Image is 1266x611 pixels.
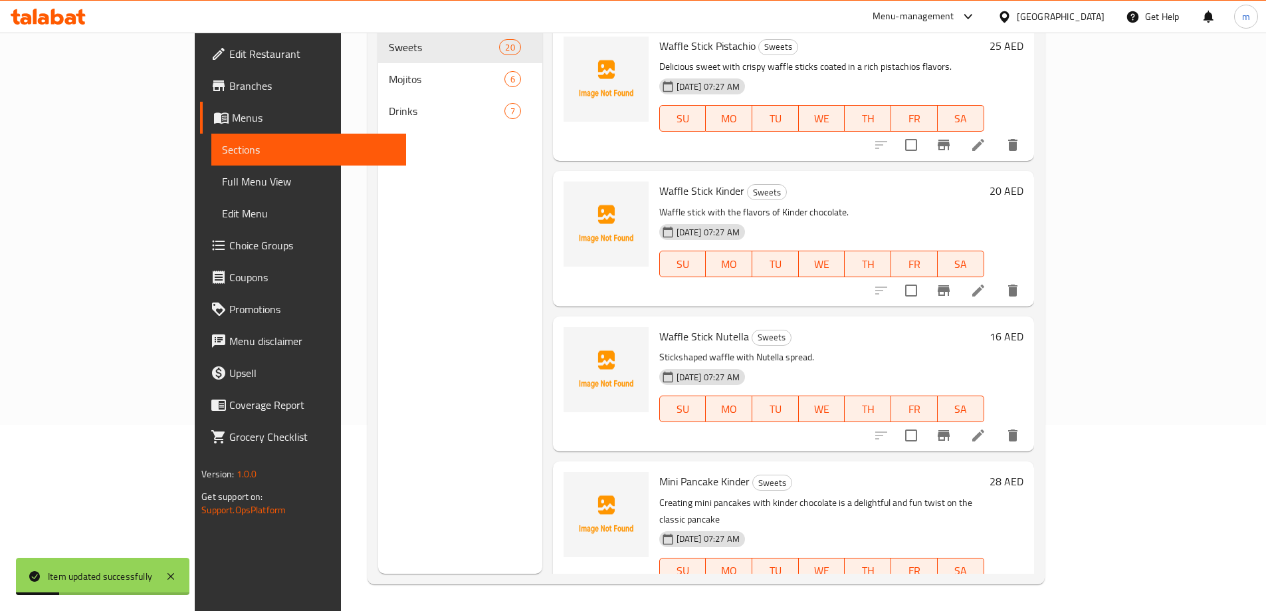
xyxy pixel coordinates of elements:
[659,558,706,584] button: SU
[378,26,542,132] nav: Menu sections
[752,251,799,277] button: TU
[237,465,257,483] span: 1.0.0
[804,109,840,128] span: WE
[891,396,938,422] button: FR
[659,495,984,528] p: Creating mini pancakes with kinder chocolate is a delightful and fun twist on the classic pancake
[229,78,395,94] span: Branches
[201,501,286,519] a: Support.OpsPlatform
[706,396,752,422] button: MO
[752,558,799,584] button: TU
[564,182,649,267] img: Waffle Stick Kinder
[665,109,701,128] span: SU
[897,561,932,580] span: FR
[752,330,791,345] span: Sweets
[997,129,1029,161] button: delete
[711,255,747,274] span: MO
[804,255,840,274] span: WE
[938,105,984,132] button: SA
[229,237,395,253] span: Choice Groups
[799,105,845,132] button: WE
[891,105,938,132] button: FR
[504,71,521,87] div: items
[229,46,395,62] span: Edit Restaurant
[389,71,504,87] div: Mojitos
[897,131,925,159] span: Select to update
[229,333,395,349] span: Menu disclaimer
[891,558,938,584] button: FR
[850,255,886,274] span: TH
[747,184,787,200] div: Sweets
[222,142,395,158] span: Sections
[752,330,791,346] div: Sweets
[1017,9,1105,24] div: [GEOGRAPHIC_DATA]
[938,396,984,422] button: SA
[897,109,932,128] span: FR
[706,558,752,584] button: MO
[505,73,520,86] span: 6
[845,105,891,132] button: TH
[564,472,649,557] img: Mini Pancake Kinder
[943,400,979,419] span: SA
[200,357,406,389] a: Upsell
[665,400,701,419] span: SU
[211,166,406,197] a: Full Menu View
[845,558,891,584] button: TH
[659,251,706,277] button: SU
[564,37,649,122] img: Waffle Stick Pistachio
[665,255,701,274] span: SU
[200,421,406,453] a: Grocery Checklist
[222,174,395,189] span: Full Menu View
[758,39,798,55] div: Sweets
[799,251,845,277] button: WE
[990,37,1023,55] h6: 25 AED
[500,41,520,54] span: 20
[759,39,797,55] span: Sweets
[378,95,542,127] div: Drinks7
[897,400,932,419] span: FR
[845,251,891,277] button: TH
[799,396,845,422] button: WE
[706,105,752,132] button: MO
[938,251,984,277] button: SA
[229,429,395,445] span: Grocery Checklist
[897,422,925,449] span: Select to update
[232,110,395,126] span: Menus
[504,103,521,119] div: items
[659,326,749,346] span: Waffle Stick Nutella
[753,475,791,491] span: Sweets
[758,561,793,580] span: TU
[200,261,406,293] a: Coupons
[891,251,938,277] button: FR
[804,561,840,580] span: WE
[201,465,234,483] span: Version:
[659,181,744,201] span: Waffle Stick Kinder
[671,80,745,93] span: [DATE] 07:27 AM
[970,283,986,299] a: Edit menu item
[222,205,395,221] span: Edit Menu
[211,197,406,229] a: Edit Menu
[200,38,406,70] a: Edit Restaurant
[229,397,395,413] span: Coverage Report
[671,226,745,239] span: [DATE] 07:27 AM
[564,327,649,412] img: Waffle Stick Nutella
[758,400,793,419] span: TU
[970,428,986,443] a: Edit menu item
[928,420,960,451] button: Branch-specific-item
[659,105,706,132] button: SU
[200,70,406,102] a: Branches
[201,488,263,505] span: Get support on:
[389,103,504,119] span: Drinks
[200,102,406,134] a: Menus
[711,561,747,580] span: MO
[706,251,752,277] button: MO
[928,275,960,306] button: Branch-specific-item
[389,39,499,55] div: Sweets
[659,204,984,221] p: Waffle stick with the flavors of Kinder chocolate.
[200,293,406,325] a: Promotions
[499,39,520,55] div: items
[378,63,542,95] div: Mojitos6
[659,59,984,75] p: Delicious sweet with crispy waffle sticks coated in a rich pistachios flavors.
[943,109,979,128] span: SA
[799,558,845,584] button: WE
